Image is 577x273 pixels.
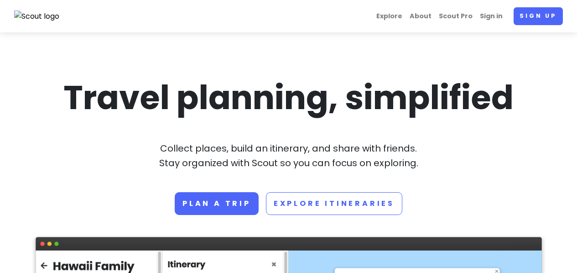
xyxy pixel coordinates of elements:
a: Explore [373,7,406,25]
a: Explore Itineraries [266,192,402,215]
img: Scout logo [14,10,60,22]
a: Sign in [476,7,506,25]
p: Collect places, build an itinerary, and share with friends. Stay organized with Scout so you can ... [36,141,542,170]
a: Sign up [514,7,563,25]
a: Plan a trip [175,192,259,215]
h1: Travel planning, simplified [36,76,542,119]
a: Scout Pro [435,7,476,25]
a: About [406,7,435,25]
